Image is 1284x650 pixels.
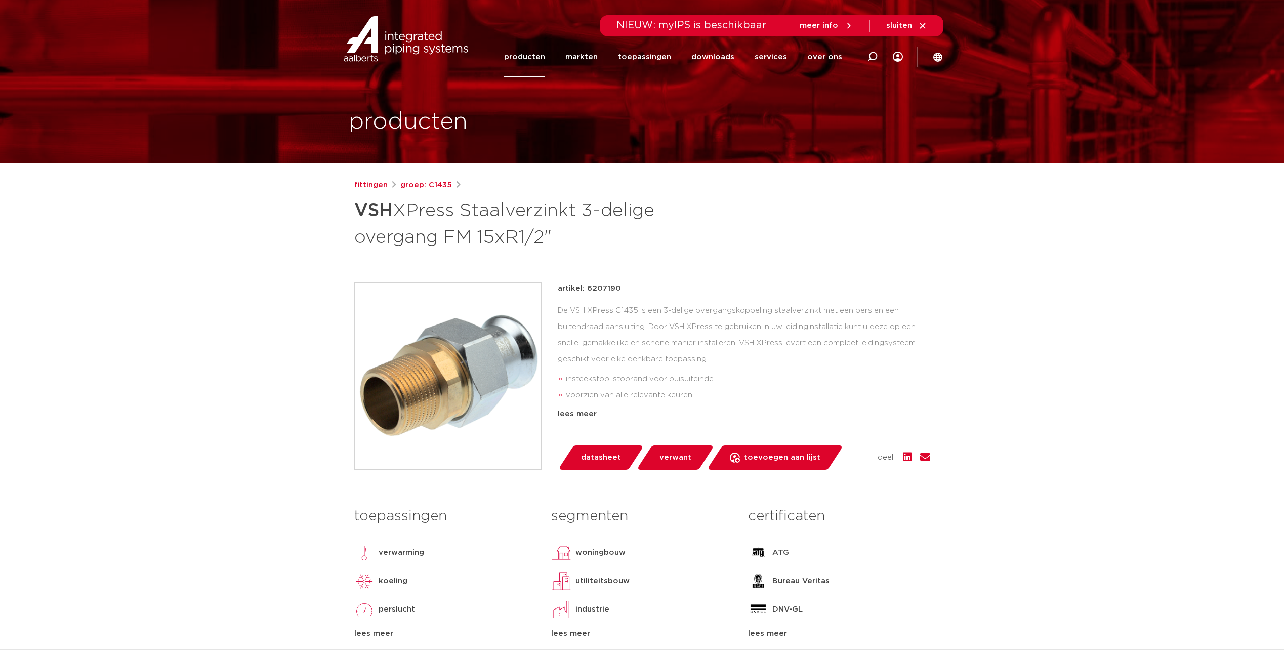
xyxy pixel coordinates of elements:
[691,36,734,77] a: downloads
[772,603,803,616] p: DNV-GL
[616,20,767,30] span: NIEUW: myIPS is beschikbaar
[575,603,609,616] p: industrie
[755,36,787,77] a: services
[748,506,930,526] h3: certificaten
[354,543,375,563] img: verwarming
[566,371,930,387] li: insteekstop: stoprand voor buisuiteinde
[558,303,930,404] div: De VSH XPress C1435 is een 3-delige overgangskoppeling staalverzinkt met een pers en een buitendr...
[354,628,536,640] div: lees meer
[354,571,375,591] img: koeling
[748,543,768,563] img: ATG
[504,36,842,77] nav: Menu
[886,21,927,30] a: sluiten
[349,106,468,138] h1: producten
[566,387,930,403] li: voorzien van alle relevante keuren
[772,575,830,587] p: Bureau Veritas
[379,547,424,559] p: verwarming
[551,506,733,526] h3: segmenten
[618,36,671,77] a: toepassingen
[772,547,789,559] p: ATG
[744,450,820,466] span: toevoegen aan lijst
[551,543,571,563] img: woningbouw
[800,21,853,30] a: meer info
[565,36,598,77] a: markten
[551,599,571,620] img: industrie
[886,22,912,29] span: sluiten
[575,547,626,559] p: woningbouw
[575,575,630,587] p: utiliteitsbouw
[354,506,536,526] h3: toepassingen
[659,450,691,466] span: verwant
[551,571,571,591] img: utiliteitsbouw
[636,445,714,470] a: verwant
[748,571,768,591] img: Bureau Veritas
[893,36,903,77] div: my IPS
[748,599,768,620] img: DNV-GL
[748,628,930,640] div: lees meer
[558,408,930,420] div: lees meer
[354,179,388,191] a: fittingen
[807,36,842,77] a: over ons
[558,445,644,470] a: datasheet
[355,283,541,469] img: Product Image for VSH XPress Staalverzinkt 3-delige overgang FM 15xR1/2"
[354,599,375,620] img: perslucht
[551,628,733,640] div: lees meer
[354,195,734,250] h1: XPress Staalverzinkt 3-delige overgang FM 15xR1/2"
[581,450,621,466] span: datasheet
[379,603,415,616] p: perslucht
[400,179,452,191] a: groep: C1435
[558,282,621,295] p: artikel: 6207190
[379,575,407,587] p: koeling
[354,201,393,220] strong: VSH
[504,36,545,77] a: producten
[566,403,930,420] li: Leak Before Pressed-functie
[878,452,895,464] span: deel:
[800,22,838,29] span: meer info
